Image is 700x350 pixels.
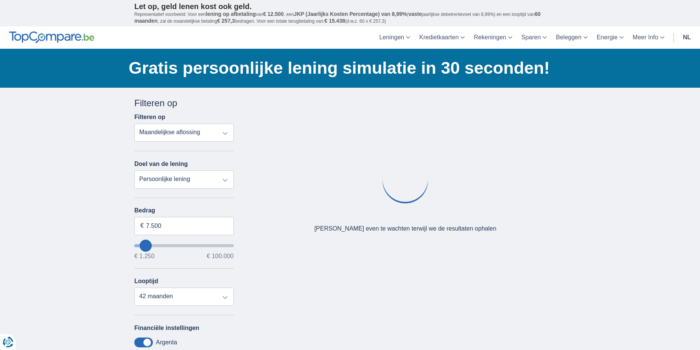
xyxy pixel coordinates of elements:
span: € 12.500 [263,11,284,17]
a: Energie [592,26,628,49]
div: Filteren op [134,97,234,110]
a: Rekeningen [469,26,516,49]
a: Leningen [375,26,415,49]
span: € 257,3 [217,18,235,24]
label: Doel van de lening [134,161,188,167]
span: vaste [408,11,422,17]
a: Beleggen [551,26,592,49]
span: € [140,221,144,230]
label: Argenta [156,339,177,346]
span: lening op afbetaling [206,11,256,17]
label: Financiële instellingen [134,325,199,331]
label: Filteren op [134,114,165,121]
a: Meer Info [628,26,669,49]
h1: Gratis persoonlijke lening simulatie in 30 seconden! [129,56,566,80]
input: wantToBorrow [134,244,234,247]
a: Kredietkaarten [415,26,469,49]
label: Looptijd [134,278,158,285]
label: Bedrag [134,207,234,214]
span: 60 maanden [134,11,541,24]
span: € 100.000 [207,253,233,259]
span: € 1.250 [134,253,154,259]
a: Sparen [517,26,552,49]
p: Let op, geld lenen kost ook geld. [134,2,566,11]
p: Representatief voorbeeld: Voor een van , een ( jaarlijkse debetrentevoet van 8,99%) en een loopti... [134,11,566,25]
a: nl [678,26,695,49]
span: JKP (Jaarlijks Kosten Percentage) van 8,99% [294,11,407,17]
div: [PERSON_NAME] even te wachten terwijl we de resultaten ophalen [314,225,496,233]
span: € 15.438 [324,18,345,24]
img: TopCompare [9,31,94,43]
